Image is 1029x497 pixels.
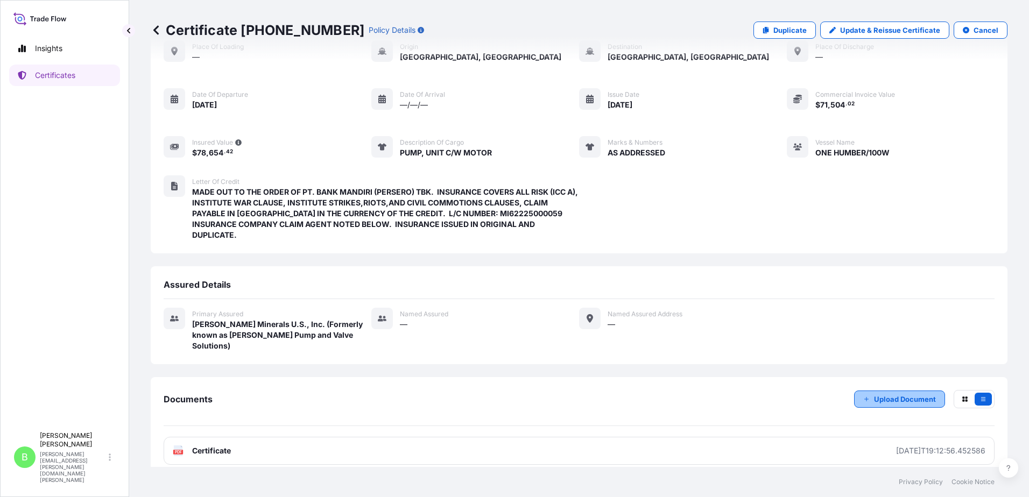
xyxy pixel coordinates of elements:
[400,138,464,147] span: Description of cargo
[192,138,233,147] span: Insured Value
[192,445,231,456] span: Certificate
[192,310,243,318] span: Primary assured
[35,43,62,54] p: Insights
[815,147,890,158] span: ONE HUMBER/100W
[608,100,632,110] span: [DATE]
[192,90,248,99] span: Date of departure
[400,147,492,158] span: PUMP, UNIT C/W MOTOR
[9,38,120,59] a: Insights
[848,102,855,106] span: 02
[820,22,949,39] a: Update & Reissue Certificate
[828,101,830,109] span: ,
[151,22,364,39] p: Certificate [PHONE_NUMBER]
[192,319,371,351] span: [PERSON_NAME] Minerals U.S., Inc. (Formerly known as [PERSON_NAME] Pump and Valve Solutions)
[369,25,415,35] p: Policy Details
[608,310,682,318] span: Named Assured Address
[400,90,445,99] span: Date of arrival
[164,394,213,404] span: Documents
[753,22,816,39] a: Duplicate
[226,150,233,154] span: 42
[22,452,28,463] span: B
[192,177,239,186] span: Letter of Credit
[954,22,1007,39] button: Cancel
[400,100,428,110] span: —/—/—
[608,319,615,330] span: —
[820,101,828,109] span: 71
[845,102,847,106] span: .
[815,138,855,147] span: Vessel Name
[175,450,182,454] text: PDF
[899,478,943,486] a: Privacy Policy
[874,394,936,404] p: Upload Document
[164,437,995,465] a: PDFCertificate[DATE]T19:12:56.452586
[192,149,197,157] span: $
[608,147,665,158] span: AS ADDRESSED
[952,478,995,486] a: Cookie Notice
[815,90,895,99] span: Commercial Invoice Value
[192,187,579,240] span: MADE OUT TO THE ORDER OF PT. BANK MANDIRI (PERSERO) TBK. INSURANCE COVERS ALL RISK (ICC A), INSTI...
[773,25,807,35] p: Duplicate
[854,390,945,408] button: Upload Document
[192,100,217,110] span: [DATE]
[35,70,75,81] p: Certificates
[400,319,407,330] span: —
[209,149,223,157] span: 654
[206,149,209,157] span: ,
[9,65,120,86] a: Certificates
[840,25,940,35] p: Update & Reissue Certificate
[197,149,206,157] span: 78
[830,101,845,109] span: 504
[164,279,231,290] span: Assured Details
[40,431,107,449] p: [PERSON_NAME] [PERSON_NAME]
[40,451,107,483] p: [PERSON_NAME][EMAIL_ADDRESS][PERSON_NAME][DOMAIN_NAME][PERSON_NAME]
[815,101,820,109] span: $
[608,90,639,99] span: Issue Date
[224,150,225,154] span: .
[400,310,448,318] span: Named Assured
[974,25,998,35] p: Cancel
[608,138,662,147] span: Marks & Numbers
[896,445,985,456] div: [DATE]T19:12:56.452586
